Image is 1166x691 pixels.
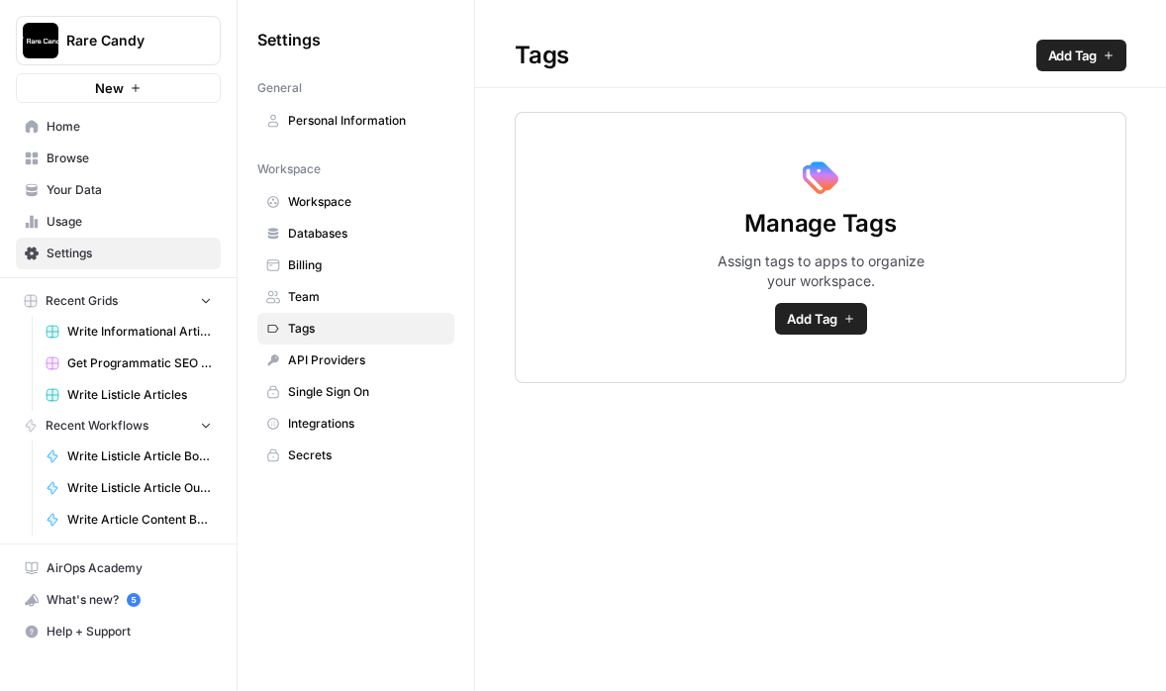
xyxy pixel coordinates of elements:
[47,245,212,262] span: Settings
[257,79,302,97] span: General
[787,309,837,329] span: Add Tag
[16,286,221,316] button: Recent Grids
[257,313,454,345] a: Tags
[17,585,220,615] div: What's new?
[744,208,896,240] span: Manage Tags
[16,16,221,65] button: Workspace: Rare Candy
[257,218,454,249] a: Databases
[67,447,212,465] span: Write Listicle Article Body
[288,193,445,211] span: Workspace
[46,417,148,435] span: Recent Workflows
[257,105,454,137] a: Personal Information
[257,440,454,471] a: Secrets
[16,111,221,143] a: Home
[23,23,58,58] img: Rare Candy Logo
[16,552,221,584] a: AirOps Academy
[257,281,454,313] a: Team
[37,472,221,504] a: Write Listicle Article Outline
[712,251,929,291] span: Assign tags to apps to organize your workspace.
[47,181,212,199] span: Your Data
[67,386,212,404] span: Write Listicle Articles
[47,149,212,167] span: Browse
[37,379,221,411] a: Write Listicle Articles
[257,186,454,218] a: Workspace
[47,213,212,231] span: Usage
[16,143,221,174] a: Browse
[775,303,867,335] button: Add Tag
[16,206,221,238] a: Usage
[46,292,118,310] span: Recent Grids
[37,347,221,379] a: Get Programmatic SEO Keyword Ideas
[131,595,136,605] text: 5
[67,479,212,497] span: Write Listicle Article Outline
[288,288,445,306] span: Team
[47,559,212,577] span: AirOps Academy
[288,256,445,274] span: Billing
[257,160,321,178] span: Workspace
[16,73,221,103] button: New
[288,351,445,369] span: API Providers
[257,249,454,281] a: Billing
[257,408,454,440] a: Integrations
[37,504,221,536] a: Write Article Content Brief
[16,584,221,616] button: What's new? 5
[16,174,221,206] a: Your Data
[288,383,445,401] span: Single Sign On
[37,316,221,347] a: Write Informational Articles
[95,78,124,98] span: New
[47,623,212,641] span: Help + Support
[16,238,221,269] a: Settings
[1048,46,1097,65] span: Add Tag
[257,345,454,376] a: API Providers
[288,446,445,464] span: Secrets
[288,225,445,243] span: Databases
[288,415,445,433] span: Integrations
[288,320,445,338] span: Tags
[66,31,186,50] span: Rare Candy
[16,616,221,647] button: Help + Support
[1036,40,1126,71] button: Add Tag
[127,593,141,607] a: 5
[16,411,221,441] button: Recent Workflows
[47,118,212,136] span: Home
[288,112,445,130] span: Personal Information
[257,28,321,51] span: Settings
[67,354,212,372] span: Get Programmatic SEO Keyword Ideas
[37,441,221,472] a: Write Listicle Article Body
[475,40,1166,71] div: Tags
[67,323,212,341] span: Write Informational Articles
[67,511,212,529] span: Write Article Content Brief
[257,376,454,408] a: Single Sign On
